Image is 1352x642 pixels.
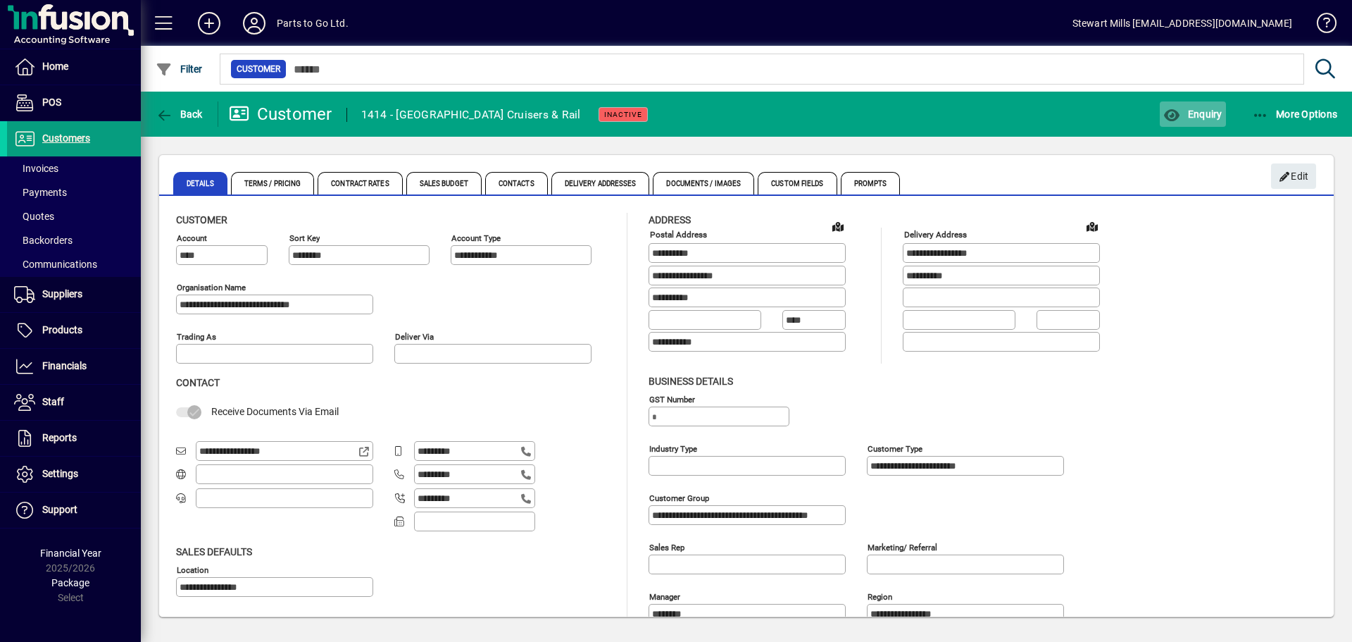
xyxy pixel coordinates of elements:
[1248,101,1341,127] button: More Options
[649,542,684,552] mat-label: Sales rep
[7,49,141,85] a: Home
[42,324,82,335] span: Products
[406,172,482,195] span: Sales Budget
[7,180,141,204] a: Payments
[42,132,90,144] span: Customers
[649,214,691,226] span: Address
[40,548,101,559] span: Financial Year
[649,443,697,453] mat-label: Industry type
[14,235,73,246] span: Backorders
[42,288,82,300] span: Suppliers
[868,591,892,601] mat-label: Region
[14,187,67,198] span: Payments
[1081,215,1103,237] a: View on map
[14,211,54,222] span: Quotes
[868,542,937,552] mat-label: Marketing/ Referral
[7,156,141,180] a: Invoices
[868,443,922,453] mat-label: Customer type
[141,101,218,127] app-page-header-button: Back
[42,360,87,371] span: Financials
[1306,3,1334,49] a: Knowledge Base
[7,385,141,420] a: Staff
[51,577,89,588] span: Package
[1160,101,1225,127] button: Enquiry
[7,228,141,252] a: Backorders
[42,97,61,108] span: POS
[176,214,227,226] span: Customer
[7,493,141,528] a: Support
[1279,165,1309,188] span: Edit
[1163,109,1222,120] span: Enquiry
[7,349,141,384] a: Financials
[7,204,141,228] a: Quotes
[211,406,339,417] span: Receive Documents Via Email
[152,101,206,127] button: Back
[177,564,208,574] mat-label: Location
[451,233,501,243] mat-label: Account Type
[551,172,650,195] span: Delivery Addresses
[653,172,754,195] span: Documents / Images
[318,172,402,195] span: Contract Rates
[841,172,901,195] span: Prompts
[187,11,232,36] button: Add
[229,103,332,125] div: Customer
[7,457,141,492] a: Settings
[176,377,220,388] span: Contact
[231,172,315,195] span: Terms / Pricing
[42,396,64,407] span: Staff
[395,332,434,342] mat-label: Deliver via
[156,109,203,120] span: Back
[649,376,733,387] span: Business details
[232,11,277,36] button: Profile
[7,252,141,276] a: Communications
[277,12,349,35] div: Parts to Go Ltd.
[289,233,320,243] mat-label: Sort key
[173,172,227,195] span: Details
[42,468,78,479] span: Settings
[827,215,849,237] a: View on map
[14,163,58,174] span: Invoices
[14,259,97,270] span: Communications
[758,172,837,195] span: Custom Fields
[485,172,548,195] span: Contacts
[42,504,77,515] span: Support
[604,110,642,119] span: Inactive
[1252,109,1338,120] span: More Options
[7,85,141,121] a: POS
[649,394,695,404] mat-label: GST Number
[152,56,206,82] button: Filter
[1271,163,1316,189] button: Edit
[42,432,77,443] span: Reports
[7,421,141,456] a: Reports
[42,61,68,72] span: Home
[156,63,203,75] span: Filter
[7,277,141,312] a: Suppliers
[649,591,680,601] mat-label: Manager
[177,283,246,292] mat-label: Organisation name
[237,62,280,76] span: Customer
[177,233,207,243] mat-label: Account
[7,313,141,348] a: Products
[176,546,252,557] span: Sales defaults
[1072,12,1292,35] div: Stewart Mills [EMAIL_ADDRESS][DOMAIN_NAME]
[649,493,709,502] mat-label: Customer group
[361,104,581,126] div: 1414 - [GEOGRAPHIC_DATA] Cruisers & Rail
[177,332,216,342] mat-label: Trading as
